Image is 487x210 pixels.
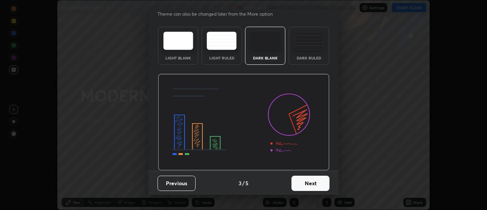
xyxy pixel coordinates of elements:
button: Previous [158,176,196,191]
img: lightRuledTheme.5fabf969.svg [207,32,237,50]
div: Dark Blank [250,56,280,60]
div: Light Ruled [207,56,237,60]
p: Theme can also be changed later from the More option [158,11,281,18]
img: darkTheme.f0cc69e5.svg [250,32,280,50]
img: darkRuledTheme.de295e13.svg [294,32,324,50]
button: Next [291,176,329,191]
img: darkThemeBanner.d06ce4a2.svg [158,74,329,171]
div: Light Blank [163,56,193,60]
div: Dark Ruled [294,56,324,60]
h4: 3 [239,179,242,187]
h4: 5 [245,179,248,187]
img: lightTheme.e5ed3b09.svg [163,32,193,50]
h4: / [242,179,245,187]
